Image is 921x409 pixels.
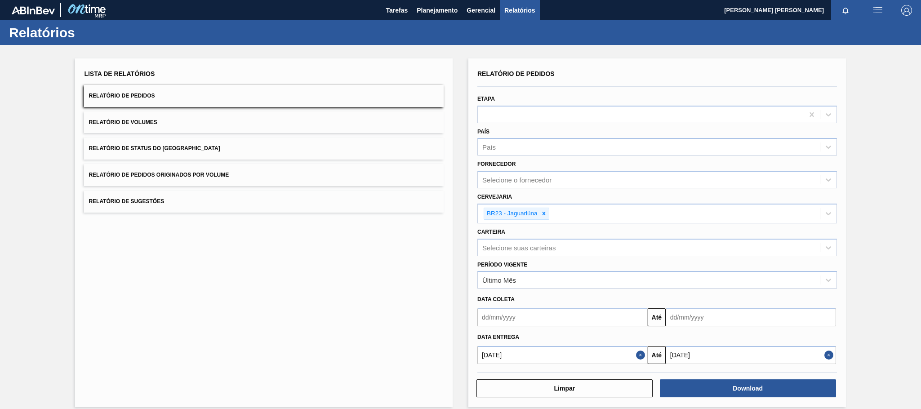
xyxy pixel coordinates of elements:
span: Tarefas [386,5,408,16]
div: Selecione suas carteiras [482,244,556,251]
label: Cervejaria [477,194,512,200]
button: Relatório de Status do [GEOGRAPHIC_DATA] [84,138,444,160]
span: Relatório de Pedidos [89,93,155,99]
span: Relatório de Pedidos Originados por Volume [89,172,229,178]
span: Relatório de Pedidos [477,70,555,77]
div: BR23 - Jaguariúna [484,208,539,219]
button: Relatório de Pedidos [84,85,444,107]
div: País [482,143,496,151]
img: userActions [872,5,883,16]
span: Data entrega [477,334,519,340]
span: Relatório de Volumes [89,119,157,125]
span: Relatório de Status do [GEOGRAPHIC_DATA] [89,145,220,151]
label: Fornecedor [477,161,516,167]
button: Close [824,346,836,364]
span: Gerencial [467,5,495,16]
button: Notificações [831,4,860,17]
label: País [477,129,489,135]
input: dd/mm/yyyy [477,308,648,326]
input: dd/mm/yyyy [477,346,648,364]
button: Relatório de Volumes [84,111,444,133]
label: Etapa [477,96,495,102]
button: Limpar [476,379,653,397]
span: Planejamento [417,5,458,16]
img: TNhmsLtSVTkK8tSr43FrP2fwEKptu5GPRR3wAAAABJRU5ErkJggg== [12,6,55,14]
span: Relatório de Sugestões [89,198,164,204]
button: Relatório de Pedidos Originados por Volume [84,164,444,186]
div: Selecione o fornecedor [482,176,552,184]
label: Período Vigente [477,262,527,268]
h1: Relatórios [9,27,169,38]
span: Data coleta [477,296,515,302]
input: dd/mm/yyyy [666,308,836,326]
span: Relatórios [504,5,535,16]
input: dd/mm/yyyy [666,346,836,364]
button: Relatório de Sugestões [84,191,444,213]
button: Até [648,308,666,326]
button: Até [648,346,666,364]
button: Close [636,346,648,364]
img: Logout [901,5,912,16]
div: Último Mês [482,276,516,284]
label: Carteira [477,229,505,235]
button: Download [660,379,836,397]
span: Lista de Relatórios [84,70,155,77]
